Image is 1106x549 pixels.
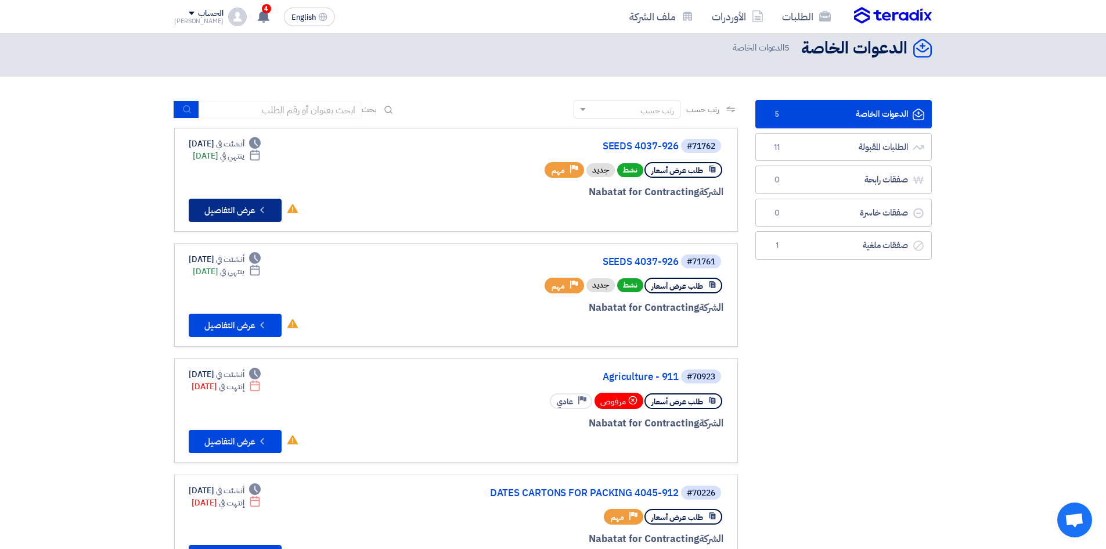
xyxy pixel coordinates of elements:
[699,185,724,199] span: الشركة
[1057,503,1092,537] div: Open chat
[699,300,724,315] span: الشركة
[291,13,316,21] span: English
[216,138,244,150] span: أنشئت في
[651,396,703,407] span: طلب عرض أسعار
[446,488,679,498] a: DATES CARTONS FOR PACKING 4045-912
[362,103,377,116] span: بحث
[640,105,674,117] div: رتب حسب
[651,165,703,176] span: طلب عرض أسعار
[611,512,624,523] span: مهم
[228,8,247,26] img: profile_test.png
[199,101,362,119] input: ابحث بعنوان أو رقم الطلب
[216,368,244,381] span: أنشئت في
[770,174,784,186] span: 0
[617,278,643,292] span: نشط
[687,489,715,497] div: #70226
[444,185,723,200] div: Nabatat for Contracting
[446,257,679,267] a: SEEDS 4037-926
[651,281,703,292] span: طلب عرض أسعار
[620,3,702,30] a: ملف الشركة
[192,497,261,509] div: [DATE]
[284,8,335,26] button: English
[219,497,244,509] span: إنتهت في
[755,166,932,194] a: صفقات رابحة0
[854,7,932,24] img: Teradix logo
[755,231,932,260] a: صفقات ملغية1
[262,4,271,13] span: 4
[687,142,715,150] div: #71762
[770,109,784,120] span: 5
[557,396,573,407] span: عادي
[193,150,261,162] div: [DATE]
[699,532,724,546] span: الشركة
[733,41,792,55] span: الدعوات الخاصة
[444,532,723,547] div: Nabatat for Contracting
[193,265,261,278] div: [DATE]
[444,300,723,315] div: Nabatat for Contracting
[189,199,282,222] button: عرض التفاصيل
[189,314,282,337] button: عرض التفاصيل
[773,3,840,30] a: الطلبات
[770,240,784,252] span: 1
[784,41,790,54] span: 5
[702,3,773,30] a: الأوردرات
[174,18,224,24] div: [PERSON_NAME]
[216,253,244,265] span: أنشئت في
[189,485,261,497] div: [DATE]
[198,9,223,19] div: الحساب
[755,199,932,227] a: صفقات خاسرة0
[586,278,615,292] div: جديد
[699,416,724,430] span: الشركة
[617,163,643,177] span: نشط
[552,165,565,176] span: مهم
[220,265,244,278] span: ينتهي في
[444,416,723,431] div: Nabatat for Contracting
[189,138,261,150] div: [DATE]
[192,381,261,393] div: [DATE]
[586,163,615,177] div: جديد
[687,258,715,266] div: #71761
[219,381,244,393] span: إنتهت في
[651,512,703,523] span: طلب عرض أسعار
[189,430,282,453] button: عرض التفاصيل
[446,141,679,152] a: SEEDS 4037-926
[755,133,932,162] a: الطلبات المقبولة11
[687,373,715,381] div: #70923
[552,281,565,292] span: مهم
[770,207,784,219] span: 0
[189,253,261,265] div: [DATE]
[220,150,244,162] span: ينتهي في
[755,100,932,128] a: الدعوات الخاصة5
[446,372,679,382] a: Agriculture - 911
[686,103,719,116] span: رتب حسب
[189,368,261,381] div: [DATE]
[216,485,244,497] span: أنشئت في
[770,142,784,153] span: 11
[801,37,907,60] h2: الدعوات الخاصة
[595,393,643,409] div: مرفوض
